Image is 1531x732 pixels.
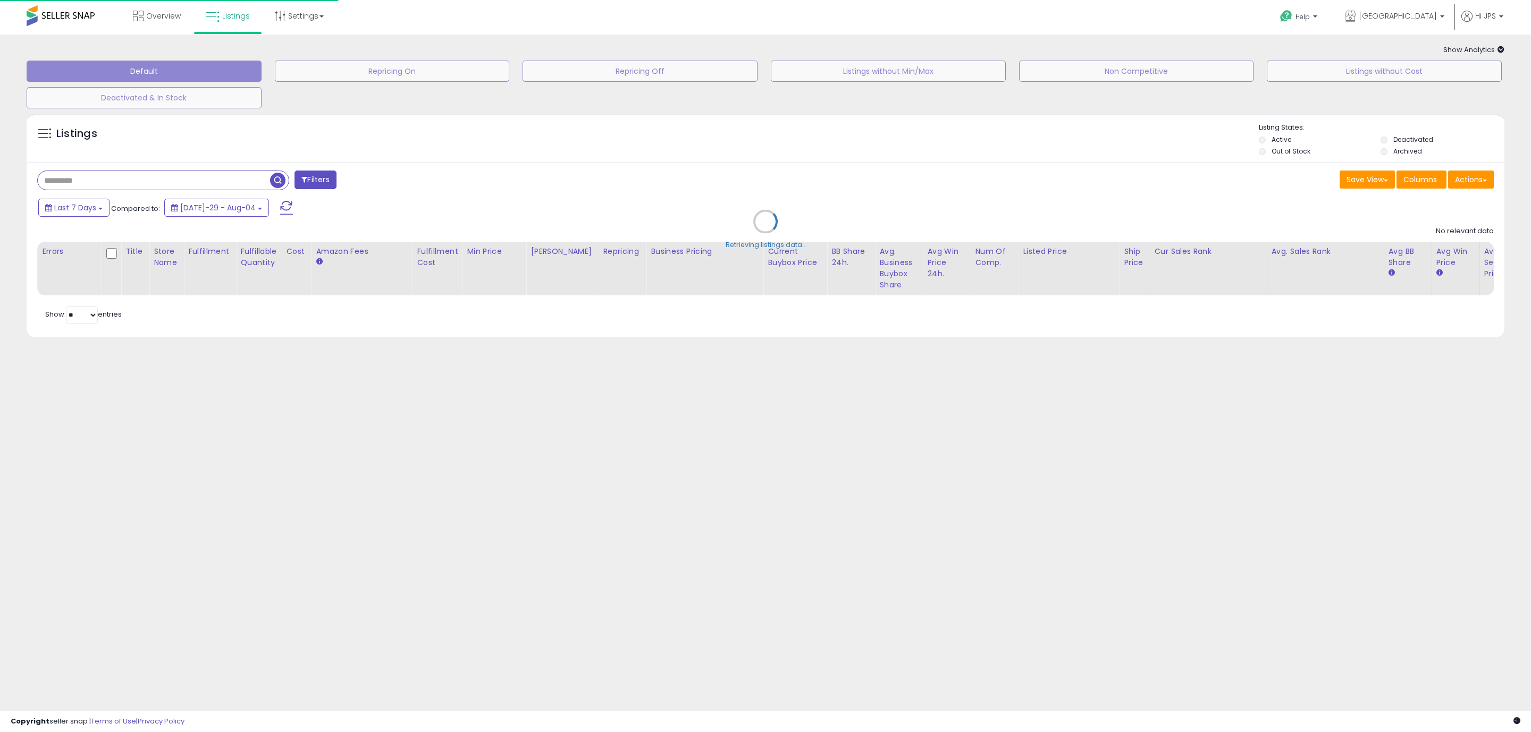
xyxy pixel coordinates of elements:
a: Hi JPS [1461,11,1503,35]
button: Non Competitive [1019,61,1254,82]
button: Listings without Cost [1267,61,1502,82]
span: Listings [222,11,250,21]
span: Help [1296,12,1310,21]
span: Hi JPS [1475,11,1496,21]
div: Retrieving listings data.. [726,240,805,250]
button: Repricing Off [523,61,758,82]
span: Overview [146,11,181,21]
button: Deactivated & In Stock [27,87,262,108]
span: [GEOGRAPHIC_DATA] [1359,11,1437,21]
button: Listings without Min/Max [771,61,1006,82]
button: Default [27,61,262,82]
i: Get Help [1280,10,1293,23]
button: Repricing On [275,61,510,82]
span: Show Analytics [1443,45,1504,55]
a: Help [1272,2,1328,35]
